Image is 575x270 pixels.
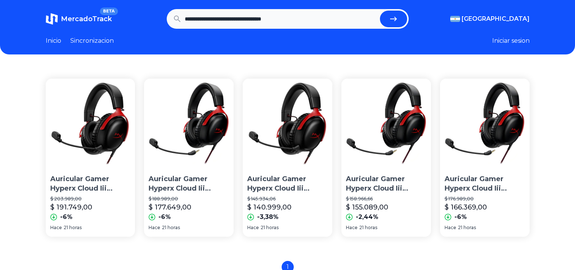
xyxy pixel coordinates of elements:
[346,225,358,231] span: Hace
[50,174,131,193] p: Auricular Gamer Hyperx Cloud Iii Headset Negro Rojo 2
[450,16,460,22] img: Argentina
[462,14,530,23] span: [GEOGRAPHIC_DATA]
[64,225,82,231] span: 21 horas
[46,13,112,25] a: MercadoTrackBETA
[440,79,530,237] a: Auricular Gamer Hyperx Cloud Iii Headset Negro Rojo 6Auricular Gamer Hyperx Cloud Iii Headset Neg...
[454,213,467,222] p: -6%
[257,213,279,222] p: -3,38%
[243,79,332,168] img: Auricular Gamer Hyperx Cloud Iii Headset Negro Rojo 1
[46,79,135,168] img: Auricular Gamer Hyperx Cloud Iii Headset Negro Rojo 2
[445,202,487,213] p: $ 166.369,00
[46,79,135,237] a: Auricular Gamer Hyperx Cloud Iii Headset Negro Rojo 2Auricular Gamer Hyperx Cloud Iii Headset Neg...
[50,202,92,213] p: $ 191.749,00
[50,225,62,231] span: Hace
[247,196,328,202] p: $ 145.934,06
[70,36,114,45] a: Sincronizacion
[458,225,476,231] span: 21 horas
[100,8,118,15] span: BETA
[144,79,234,168] img: Auricular Gamer Hyperx Cloud Iii Headset Negro Rojo 9
[247,174,328,193] p: Auricular Gamer Hyperx Cloud Iii Headset Negro Rojo 1
[149,225,160,231] span: Hace
[50,196,131,202] p: $ 203.989,00
[247,202,291,213] p: $ 140.999,00
[243,79,332,237] a: Auricular Gamer Hyperx Cloud Iii Headset Negro Rojo 1Auricular Gamer Hyperx Cloud Iii Headset Neg...
[162,225,180,231] span: 21 horas
[346,202,388,213] p: $ 155.089,00
[61,15,112,23] span: MercadoTrack
[341,79,431,168] img: Auricular Gamer Hyperx Cloud Iii Headset Negro Rojo 3
[46,36,61,45] a: Inicio
[346,174,426,193] p: Auricular Gamer Hyperx Cloud Iii Headset Negro Rojo 3
[158,213,171,222] p: -6%
[445,196,525,202] p: $ 176.989,00
[440,79,530,168] img: Auricular Gamer Hyperx Cloud Iii Headset Negro Rojo 6
[149,202,191,213] p: $ 177.649,00
[60,213,73,222] p: -6%
[260,225,279,231] span: 21 horas
[46,13,58,25] img: MercadoTrack
[346,196,426,202] p: $ 158.966,66
[359,225,377,231] span: 21 horas
[247,225,259,231] span: Hace
[149,174,229,193] p: Auricular Gamer Hyperx Cloud Iii Headset Negro Rojo 9
[445,174,525,193] p: Auricular Gamer Hyperx Cloud Iii Headset Negro Rojo 6
[356,213,378,222] p: -2,44%
[149,196,229,202] p: $ 188.989,00
[341,79,431,237] a: Auricular Gamer Hyperx Cloud Iii Headset Negro Rojo 3Auricular Gamer Hyperx Cloud Iii Headset Neg...
[144,79,234,237] a: Auricular Gamer Hyperx Cloud Iii Headset Negro Rojo 9Auricular Gamer Hyperx Cloud Iii Headset Neg...
[492,36,530,45] button: Iniciar sesion
[450,14,530,23] button: [GEOGRAPHIC_DATA]
[445,225,456,231] span: Hace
